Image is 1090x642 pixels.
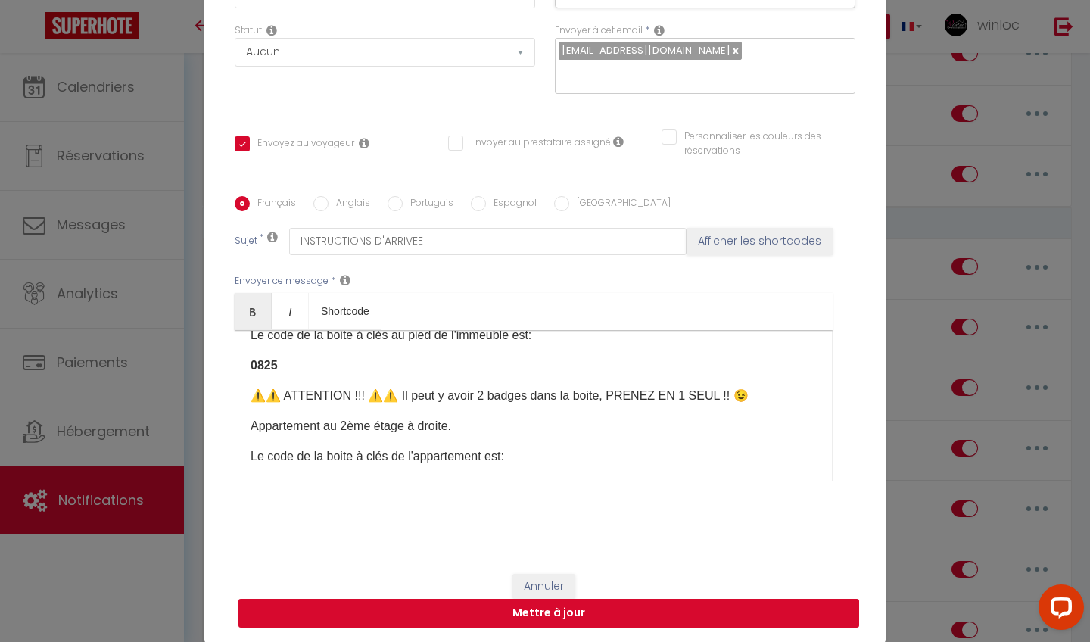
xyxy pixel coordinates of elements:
label: Envoyer ce message [235,274,329,288]
i: Booking status [266,24,277,36]
label: Français [250,196,296,213]
i: Subject [267,231,278,243]
i: Message [340,274,350,286]
button: Afficher les shortcodes [687,228,833,255]
a: Shortcode [309,293,381,329]
label: Statut [235,23,262,38]
button: Annuler [512,574,575,600]
label: Portugais [403,196,453,213]
p: Le code de la boite à clés au pied de l'immeuble est: [251,326,817,344]
i: Envoyer au prestataire si il est assigné [613,136,624,148]
a: Italic [272,293,309,329]
p: Le code de la boite à clés de l'appartement est: [251,447,817,466]
p: ⚠️⚠️ ATTENTION !!! ⚠️⚠️ Il peut y avoir 2 badges dans la boite, PRENEZ EN 1 SEUL !! 😉 [251,387,817,405]
label: [GEOGRAPHIC_DATA] [569,196,671,213]
p: Appartement au 2ème étage à droite. [251,417,817,435]
label: Espagnol [486,196,537,213]
span: [EMAIL_ADDRESS][DOMAIN_NAME] [562,43,730,58]
label: Anglais [329,196,370,213]
b: 0825 [251,359,278,372]
iframe: LiveChat chat widget [1026,578,1090,642]
i: Envoyer au voyageur [359,137,369,149]
label: Sujet [235,234,257,250]
strong: 2510 [251,480,278,493]
a: Bold [235,293,272,329]
label: Envoyer à cet email [555,23,643,38]
button: Mettre à jour [238,599,859,628]
i: Recipient [654,24,665,36]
